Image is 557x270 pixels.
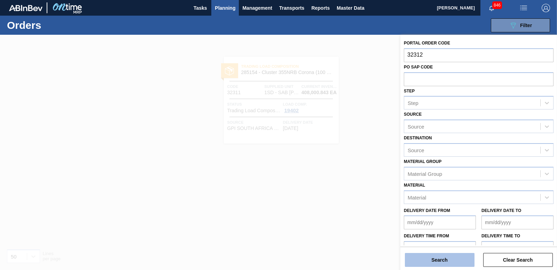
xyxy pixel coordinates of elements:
div: Material [408,194,426,200]
div: Source [408,147,424,153]
label: Delivery Date to [481,208,521,213]
label: PO SAP Code [404,65,433,69]
span: Reports [311,4,330,12]
button: Notifications [480,3,503,13]
label: Source [404,112,422,117]
img: userActions [519,4,528,12]
img: Logout [542,4,550,12]
label: Delivery time to [481,231,554,241]
span: Management [242,4,272,12]
span: Filter [520,23,532,28]
span: Master Data [337,4,364,12]
button: Filter [491,18,550,32]
input: mm/dd/yyyy [481,215,554,229]
span: Planning [215,4,235,12]
span: Tasks [193,4,208,12]
span: Transports [279,4,304,12]
div: Material Group [408,171,442,177]
input: mm/dd/yyyy [404,215,476,229]
h1: Orders [7,21,108,29]
label: Material Group [404,159,441,164]
label: Delivery Date from [404,208,450,213]
label: Step [404,89,415,93]
div: Step [408,100,418,106]
span: 846 [492,1,502,9]
label: Destination [404,136,432,140]
label: Material [404,183,425,188]
label: Portal Order Code [404,41,450,46]
div: Source [408,124,424,130]
img: TNhmsLtSVTkK8tSr43FrP2fwEKptu5GPRR3wAAAABJRU5ErkJggg== [9,5,42,11]
label: Delivery time from [404,231,476,241]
